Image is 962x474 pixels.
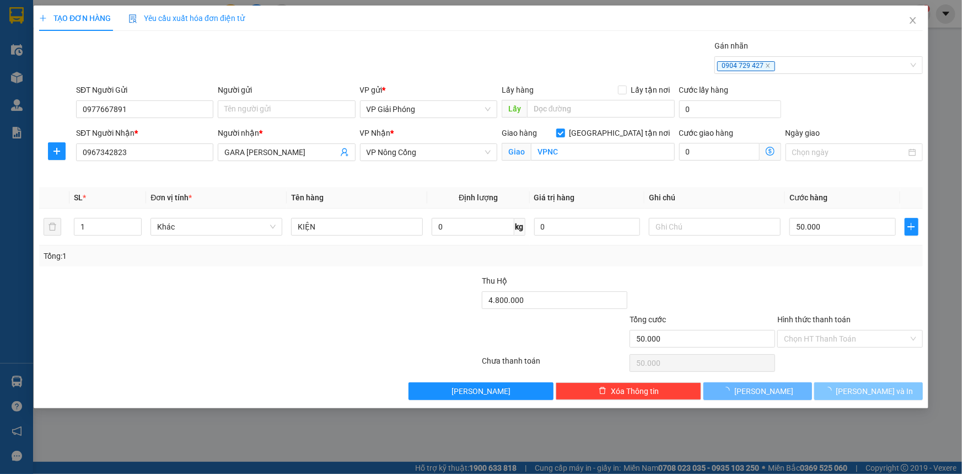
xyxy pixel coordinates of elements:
[514,218,525,236] span: kg
[452,385,510,397] span: [PERSON_NAME]
[76,127,213,139] div: SĐT Người Nhận
[39,14,47,22] span: plus
[792,146,906,158] input: Ngày giao
[502,129,537,137] span: Giao hàng
[565,127,675,139] span: [GEOGRAPHIC_DATA] tận nơi
[717,61,775,71] span: 0904 729 427
[722,387,734,395] span: loading
[49,147,65,156] span: plus
[814,382,923,400] button: [PERSON_NAME] và In
[897,6,928,36] button: Close
[218,127,355,139] div: Người nhận
[44,250,372,262] div: Tổng: 1
[777,315,851,324] label: Hình thức thanh toán
[157,219,276,235] span: Khác
[76,84,213,96] div: SĐT Người Gửi
[611,385,659,397] span: Xóa Thông tin
[679,100,781,118] input: Cước lấy hàng
[291,193,324,202] span: Tên hàng
[703,382,812,400] button: [PERSON_NAME]
[48,142,66,160] button: plus
[599,387,606,396] span: delete
[527,100,675,118] input: Dọc đường
[367,144,491,161] span: VP Nông Cống
[482,276,507,285] span: Thu Hộ
[679,86,729,94] label: Cước lấy hàng
[481,355,629,374] div: Chưa thanh toán
[649,218,781,236] input: Ghi Chú
[340,148,349,157] span: user-add
[836,385,913,397] span: [PERSON_NAME] và In
[786,129,820,137] label: Ngày giao
[74,193,83,202] span: SL
[824,387,836,395] span: loading
[151,193,192,202] span: Đơn vị tính
[734,385,793,397] span: [PERSON_NAME]
[44,218,61,236] button: delete
[789,193,827,202] span: Cước hàng
[409,382,554,400] button: [PERSON_NAME]
[218,84,355,96] div: Người gửi
[291,218,423,236] input: VD: Bàn, Ghế
[39,14,111,23] span: TẠO ĐƠN HÀNG
[128,14,137,23] img: icon
[360,129,391,137] span: VP Nhận
[531,143,675,161] input: Giao tận nơi
[502,143,531,161] span: Giao
[367,101,491,118] span: VP Giải Phóng
[128,14,245,23] span: Yêu cầu xuất hóa đơn điện tử
[556,382,701,400] button: deleteXóa Thông tin
[679,143,760,161] input: Cước giao hàng
[534,218,641,236] input: 0
[766,147,775,156] span: dollar-circle
[534,193,575,202] span: Giá trị hàng
[502,86,534,94] span: Lấy hàng
[714,41,748,50] label: Gán nhãn
[909,16,917,25] span: close
[630,315,666,324] span: Tổng cước
[905,222,918,231] span: plus
[360,84,497,96] div: VP gửi
[679,129,734,137] label: Cước giao hàng
[502,100,527,118] span: Lấy
[459,193,498,202] span: Định lượng
[765,63,771,68] span: close
[905,218,918,236] button: plus
[644,187,785,209] th: Ghi chú
[627,84,675,96] span: Lấy tận nơi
